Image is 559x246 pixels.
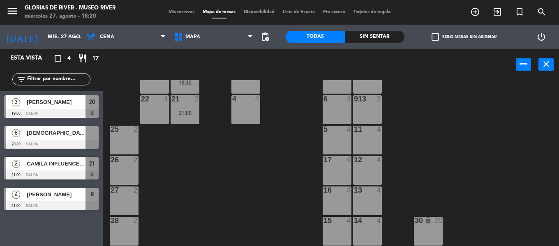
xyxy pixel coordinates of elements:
div: 20 [434,217,443,224]
div: 2 [134,186,139,194]
div: 2 [134,217,139,224]
div: 2 [377,95,382,103]
span: 20 [89,97,95,107]
span: Lista de Espera [279,10,319,14]
i: search [537,7,547,17]
div: 4 [164,95,169,103]
span: Mis reservas [164,10,199,14]
span: CAMILA INFLUENCE ,INVITACION [27,159,85,168]
div: miércoles 27. agosto - 18:20 [25,12,115,21]
div: 21 [171,95,172,103]
button: power_input [516,58,531,71]
span: Mapa de mesas [199,10,240,14]
div: Glorias de River - Museo River [25,4,115,12]
div: 4 [346,156,351,163]
i: filter_list [16,74,26,84]
div: 2 [194,95,199,103]
span: Disponibilidad [240,10,279,14]
i: crop_square [53,53,63,63]
span: Pre-acceso [319,10,349,14]
i: exit_to_app [492,7,502,17]
div: 2 [134,156,139,163]
div: 4 [377,186,382,194]
div: Esta vista [4,53,59,63]
span: check_box_outline_blank [432,33,439,41]
div: Todas [286,31,345,43]
i: arrow_drop_down [70,32,80,42]
button: close [538,58,554,71]
i: turned_in_not [515,7,524,17]
div: 4 [346,126,351,133]
div: 4 [255,95,260,103]
div: 4 [232,95,233,103]
div: 4 [346,95,351,103]
div: 2 [134,126,139,133]
span: 3 [12,98,20,106]
div: 19:30 [171,80,199,85]
span: 2 [12,160,20,168]
i: lock [425,217,432,224]
div: 4 [346,186,351,194]
span: 4 [67,54,71,63]
div: 4 [346,217,351,224]
i: menu [6,5,18,17]
i: power_settings_new [536,32,546,42]
span: MAPA [185,34,200,40]
div: 4 [377,156,382,163]
div: 4 [377,126,382,133]
button: menu [6,5,18,20]
i: restaurant [78,53,88,63]
span: [DEMOGRAPHIC_DATA][PERSON_NAME] [27,129,85,137]
span: 21 [89,159,95,168]
span: pending_actions [260,32,270,42]
div: Sin sentar [345,31,405,43]
i: close [541,59,551,69]
input: Filtrar por nombre... [26,75,90,84]
span: 4 [12,191,20,199]
div: 4 [377,217,382,224]
span: [PERSON_NAME] [27,98,85,106]
span: 9 [91,189,94,199]
span: 8 [12,129,20,137]
span: Tarjetas de regalo [349,10,395,14]
div: 21:00 [171,110,199,116]
label: Solo mesas sin asignar [432,33,497,41]
i: add_circle_outline [470,7,480,17]
span: Cena [100,34,114,40]
i: power_input [519,59,529,69]
span: [PERSON_NAME] [27,190,85,199]
span: 17 [92,54,99,63]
